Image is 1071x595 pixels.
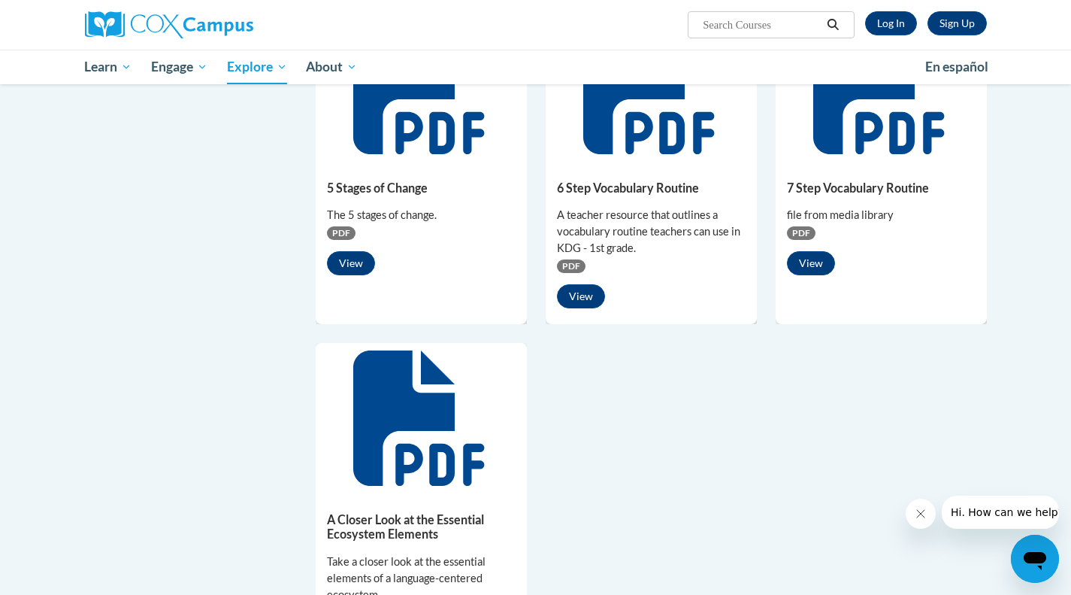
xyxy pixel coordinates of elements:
[62,50,1009,84] div: Main menu
[557,260,585,273] span: PDF
[217,50,297,84] a: Explore
[9,11,122,23] span: Hi. How can we help?
[141,50,217,84] a: Engage
[85,11,253,38] img: Cox Campus
[787,226,815,240] span: PDF
[701,16,821,34] input: Search Courses
[557,207,746,257] div: A teacher resource that outlines a vocabulary routine teachers can use in KDG - 1st grade.
[906,499,936,529] iframe: Close message
[787,251,835,275] button: View
[306,58,357,76] span: About
[75,50,142,84] a: Learn
[227,58,287,76] span: Explore
[151,58,207,76] span: Engage
[787,207,976,223] div: file from media library
[787,181,976,195] h5: 7 Step Vocabulary Routine
[865,11,917,35] a: Log In
[557,181,746,195] h5: 6 Step Vocabulary Routine
[557,284,605,308] button: View
[915,51,998,83] a: En español
[925,59,988,74] span: En español
[84,58,132,76] span: Learn
[1011,535,1059,583] iframe: Button to launch messaging window
[85,11,371,38] a: Cox Campus
[327,207,516,223] div: The 5 stages of change.
[942,496,1059,529] iframe: Message from company
[821,16,844,34] button: Search
[327,226,355,240] span: PDF
[927,11,987,35] a: Register
[327,181,516,195] h5: 5 Stages of Change
[327,251,375,275] button: View
[296,50,367,84] a: About
[327,512,516,542] h5: A Closer Look at the Essential Ecosystem Elements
